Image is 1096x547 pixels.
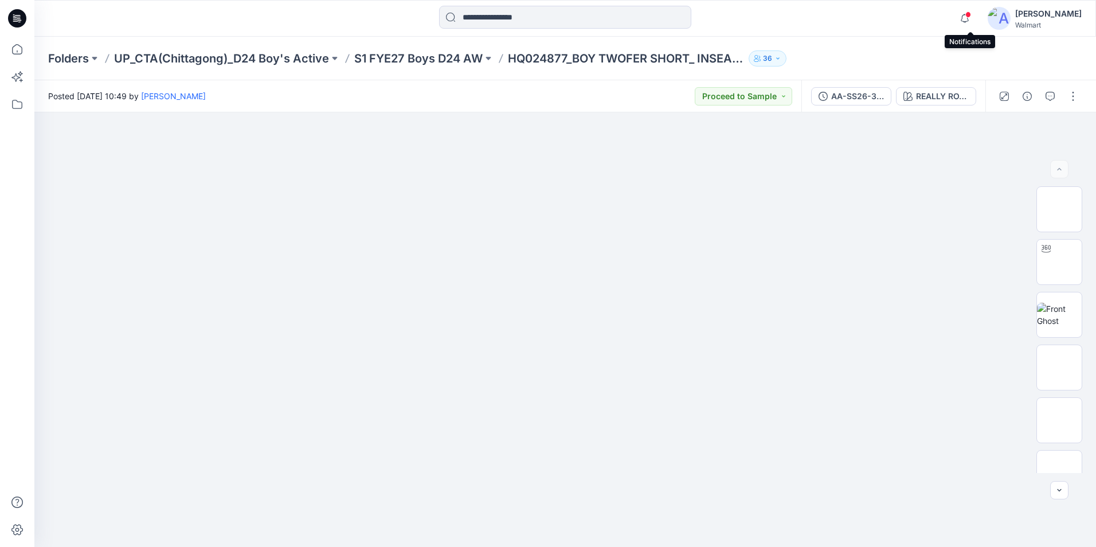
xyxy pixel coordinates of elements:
[48,90,206,102] span: Posted [DATE] 10:49 by
[811,87,891,106] button: AA-SS26-387-B_SOCCER TOP
[114,50,329,67] a: UP_CTA(Chittagong)_D24 Boy's Active
[354,50,483,67] a: S1 FYE27 Boys D24 AW
[1015,21,1082,29] div: Walmart
[896,87,976,106] button: REALLY ROYAL
[48,50,89,67] a: Folders
[1037,303,1082,327] img: Front Ghost
[508,50,744,67] p: HQ024877_BOY TWOFER SHORT_ INSEAM 5.5inch
[1015,7,1082,21] div: [PERSON_NAME]
[1018,87,1036,106] button: Details
[141,91,206,101] a: [PERSON_NAME]
[749,50,786,67] button: 36
[763,52,772,65] p: 36
[831,90,884,103] div: AA-SS26-387-B_SOCCER TOP
[988,7,1011,30] img: avatar
[916,90,969,103] div: REALLY ROYAL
